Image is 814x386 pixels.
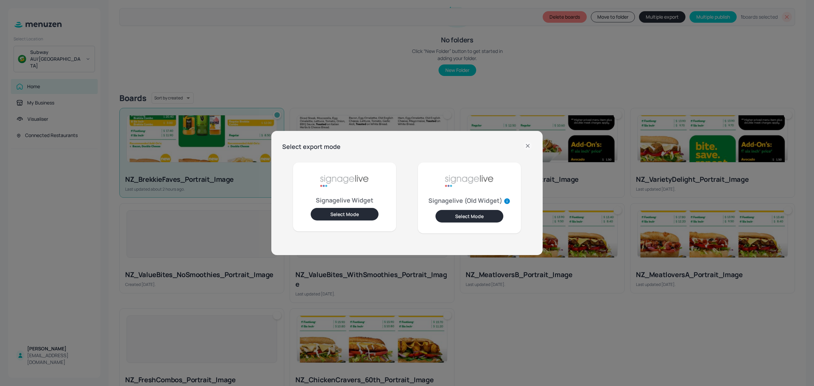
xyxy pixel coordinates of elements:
img: signage-live-aafa7296.png [319,168,370,195]
svg: Old widgets support older screen operating systems, but lose out on feature and functionality suc... [504,198,510,205]
p: Signagelive (Old Widget) [428,198,510,205]
p: Signagelive Widget [316,198,373,202]
img: signage-live-aafa7296.png [444,168,495,195]
h6: Select export mode [282,142,341,152]
button: Select Mode [311,208,379,220]
button: Select Mode [435,210,503,223]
